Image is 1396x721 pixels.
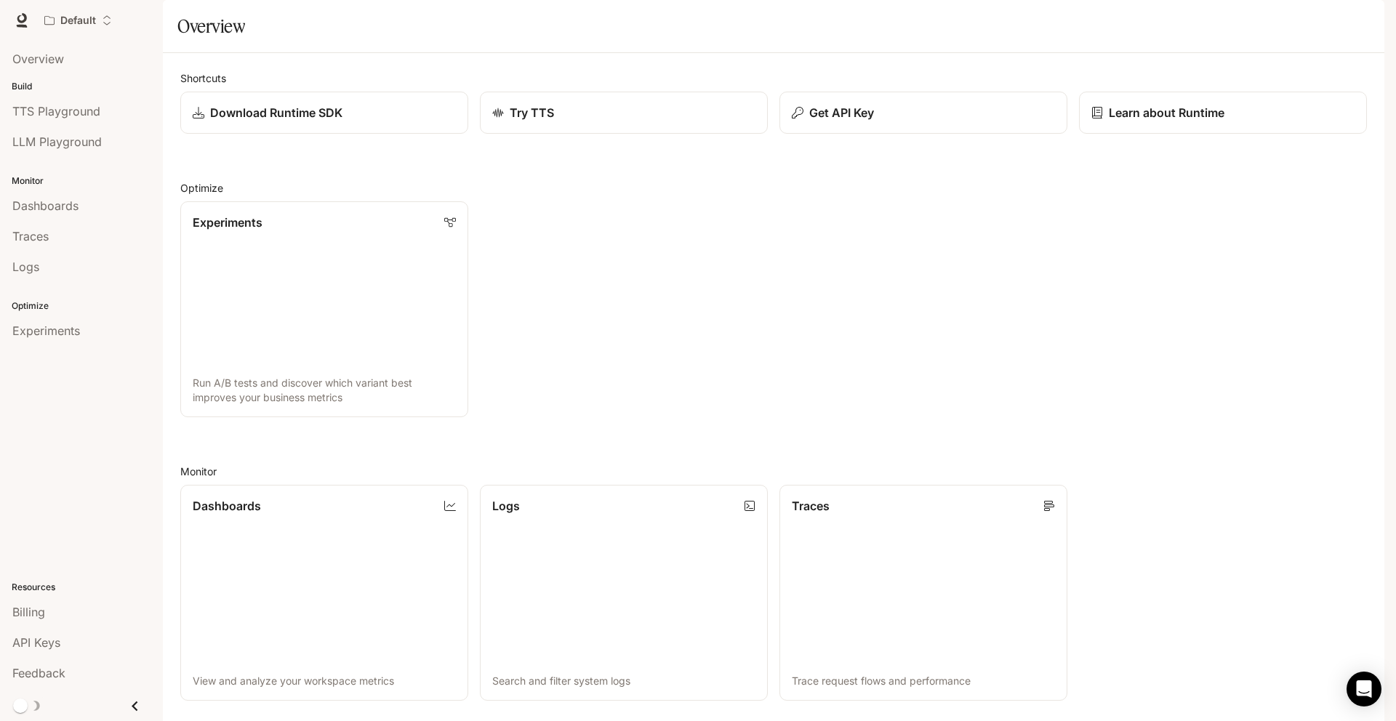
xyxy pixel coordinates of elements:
p: Download Runtime SDK [210,104,342,121]
p: Traces [792,497,830,515]
h2: Shortcuts [180,71,1367,86]
h1: Overview [177,12,245,41]
a: DashboardsView and analyze your workspace metrics [180,485,468,701]
a: ExperimentsRun A/B tests and discover which variant best improves your business metrics [180,201,468,417]
p: View and analyze your workspace metrics [193,674,456,688]
p: Default [60,15,96,27]
p: Search and filter system logs [492,674,755,688]
a: TracesTrace request flows and performance [779,485,1067,701]
a: Download Runtime SDK [180,92,468,134]
a: LogsSearch and filter system logs [480,485,768,701]
button: Get API Key [779,92,1067,134]
p: Try TTS [510,104,554,121]
a: Try TTS [480,92,768,134]
p: Dashboards [193,497,261,515]
p: Logs [492,497,520,515]
button: Open workspace menu [38,6,119,35]
div: Open Intercom Messenger [1347,672,1381,706]
p: Run A/B tests and discover which variant best improves your business metrics [193,376,456,405]
p: Trace request flows and performance [792,674,1055,688]
p: Experiments [193,214,262,231]
h2: Monitor [180,464,1367,479]
h2: Optimize [180,180,1367,196]
a: Learn about Runtime [1079,92,1367,134]
p: Get API Key [809,104,874,121]
p: Learn about Runtime [1109,104,1224,121]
